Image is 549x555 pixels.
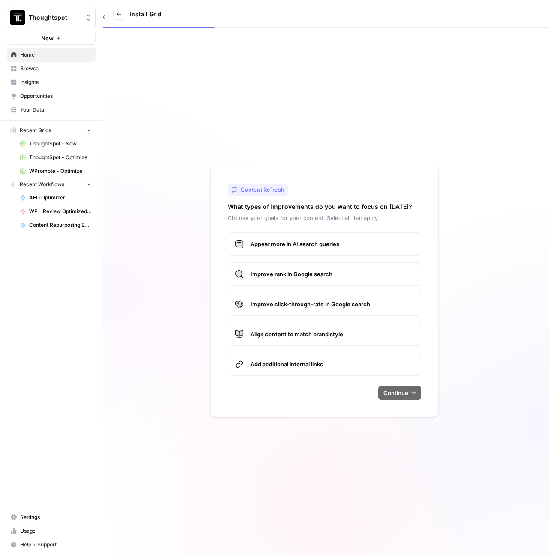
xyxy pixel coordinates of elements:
span: Home [20,51,92,59]
a: Your Data [7,103,96,117]
span: AEO Optimizer [29,194,92,202]
span: Help + Support [20,541,92,549]
span: Improve rank in Google search [250,270,414,278]
span: Browse [20,65,92,72]
a: WPromote - Optimize [16,164,96,178]
span: Content Refresh [241,185,284,194]
a: ThoughtSpot - Optimize [16,151,96,164]
span: Your Data [20,106,92,114]
a: AEO Optimizer [16,191,96,205]
span: WP - Review Optimized Article [29,208,92,215]
span: ThoughtSpot - Optimize [29,154,92,161]
span: Opportunities [20,92,92,100]
span: Thoughtspot [29,13,81,22]
span: Recent Workflows [20,181,64,188]
a: ThoughtSpot - New [16,137,96,151]
button: Recent Workflows [7,178,96,191]
span: WPromote - Optimize [29,167,92,175]
h2: What types of improvements do you want to focus on [DATE]? [228,202,412,211]
span: ThoughtSpot - New [29,140,92,148]
span: Add additional internal links [250,360,414,368]
img: Thoughtspot Logo [10,10,25,25]
p: Choose your goals for your content. Select all that apply. [228,214,421,222]
a: Settings [7,510,96,524]
span: Recent Grids [20,127,51,134]
a: Opportunities [7,89,96,103]
span: Continue [383,389,408,397]
button: Workspace: Thoughtspot [7,7,96,28]
a: Usage [7,524,96,538]
span: Align content to match brand style [250,330,414,338]
a: Content Repurposing Engine [16,218,96,232]
button: Help + Support [7,538,96,552]
button: New [7,32,96,45]
span: Settings [20,513,92,521]
span: Content Repurposing Engine [29,221,92,229]
span: Improve click-through-rate in Google search [250,300,414,308]
span: Appear more in AI search queries [250,240,414,248]
a: Insights [7,75,96,89]
span: Usage [20,527,92,535]
a: Home [7,48,96,62]
button: Recent Grids [7,124,96,137]
a: Browse [7,62,96,75]
span: Insights [20,78,92,86]
button: Continue [378,386,421,400]
h3: Install Grid [130,10,162,18]
a: WP - Review Optimized Article [16,205,96,218]
span: New [41,34,54,42]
